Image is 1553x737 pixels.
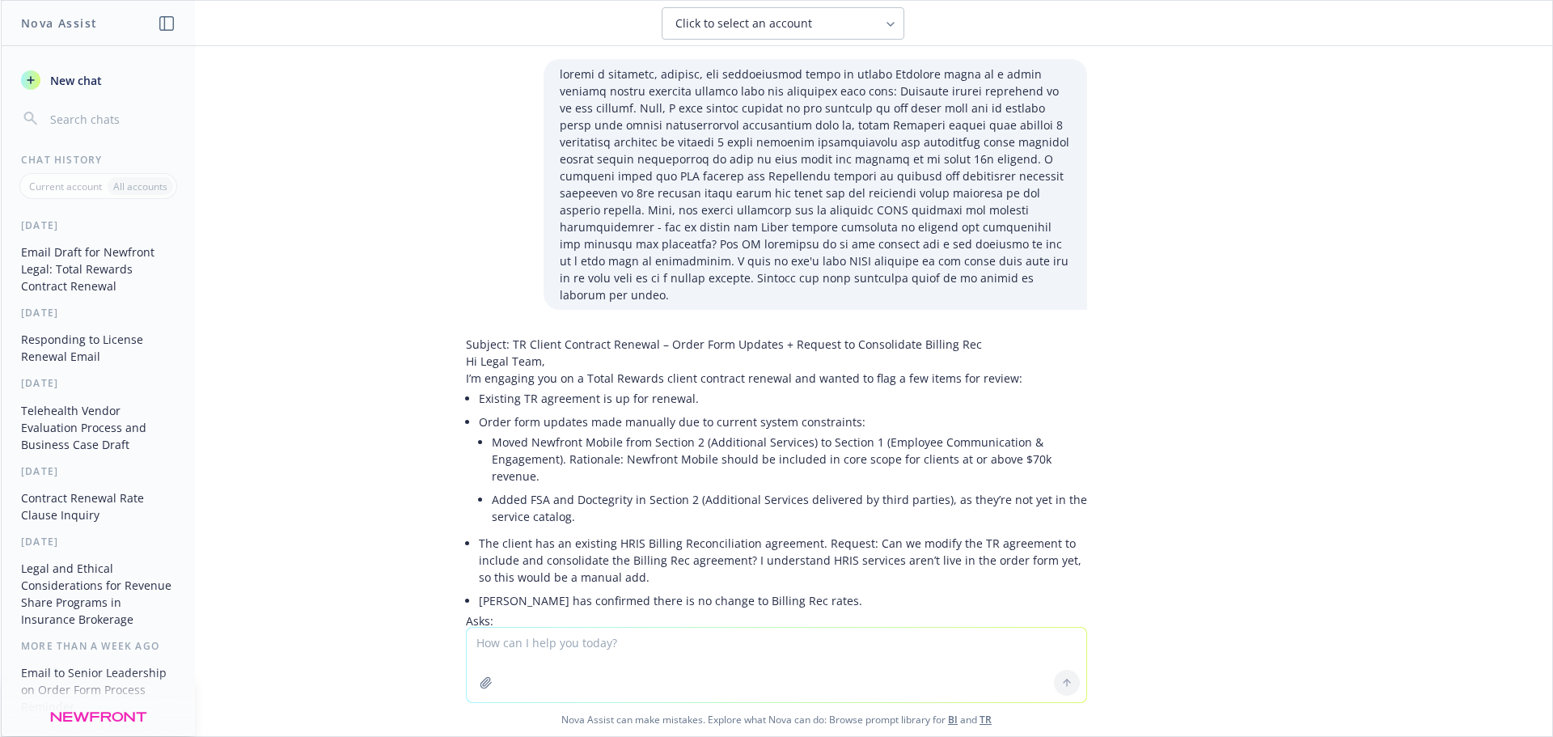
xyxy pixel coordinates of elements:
[2,464,195,478] div: [DATE]
[2,376,195,390] div: [DATE]
[7,703,1546,736] span: Nova Assist can make mistakes. Explore what Nova can do: Browse prompt library for and
[15,397,182,458] button: Telehealth Vendor Evaluation Process and Business Case Draft
[113,180,167,193] p: All accounts
[47,108,176,130] input: Search chats
[948,713,958,726] a: BI
[466,370,1087,387] p: I’m engaging you on a Total Rewards client contract renewal and wanted to flag a few items for re...
[15,659,182,720] button: Email to Senior Leadership on Order Form Process Reminder
[492,488,1087,528] li: Added FSA and Doctegrity in Section 2 (Additional Services delivered by third parties), as they’r...
[15,239,182,299] button: Email Draft for Newfront Legal: Total Rewards Contract Renewal
[2,306,195,320] div: [DATE]
[2,535,195,549] div: [DATE]
[466,612,1087,629] p: Asks:
[662,7,904,40] button: Click to select an account
[980,713,992,726] a: TR
[675,15,812,32] span: Click to select an account
[15,66,182,95] button: New chat
[15,326,182,370] button: Responding to License Renewal Email
[15,485,182,528] button: Contract Renewal Rate Clause Inquiry
[21,15,97,32] h1: Nova Assist
[15,555,182,633] button: Legal and Ethical Considerations for Revenue Share Programs in Insurance Brokerage
[479,589,1087,612] li: [PERSON_NAME] has confirmed there is no change to Billing Rec rates.
[560,66,1071,303] p: loremi d sitametc, adipisc, eli seddoeiusmod tempo in utlabo Etdolore magna al e admin veniamq no...
[47,72,102,89] span: New chat
[479,532,1087,589] li: The client has an existing HRIS Billing Reconciliation agreement. Request: Can we modify the TR a...
[492,430,1087,488] li: Moved Newfront Mobile from Section 2 (Additional Services) to Section 1 (Employee Communication &...
[2,153,195,167] div: Chat History
[479,387,1087,410] li: Existing TR agreement is up for renewal.
[2,639,195,653] div: More than a week ago
[466,353,1087,370] p: Hi Legal Team,
[479,410,1087,532] li: Order form updates made manually due to current system constraints:
[2,218,195,232] div: [DATE]
[466,336,1087,353] p: Subject: TR Client Contract Renewal – Order Form Updates + Request to Consolidate Billing Rec
[29,180,102,193] p: Current account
